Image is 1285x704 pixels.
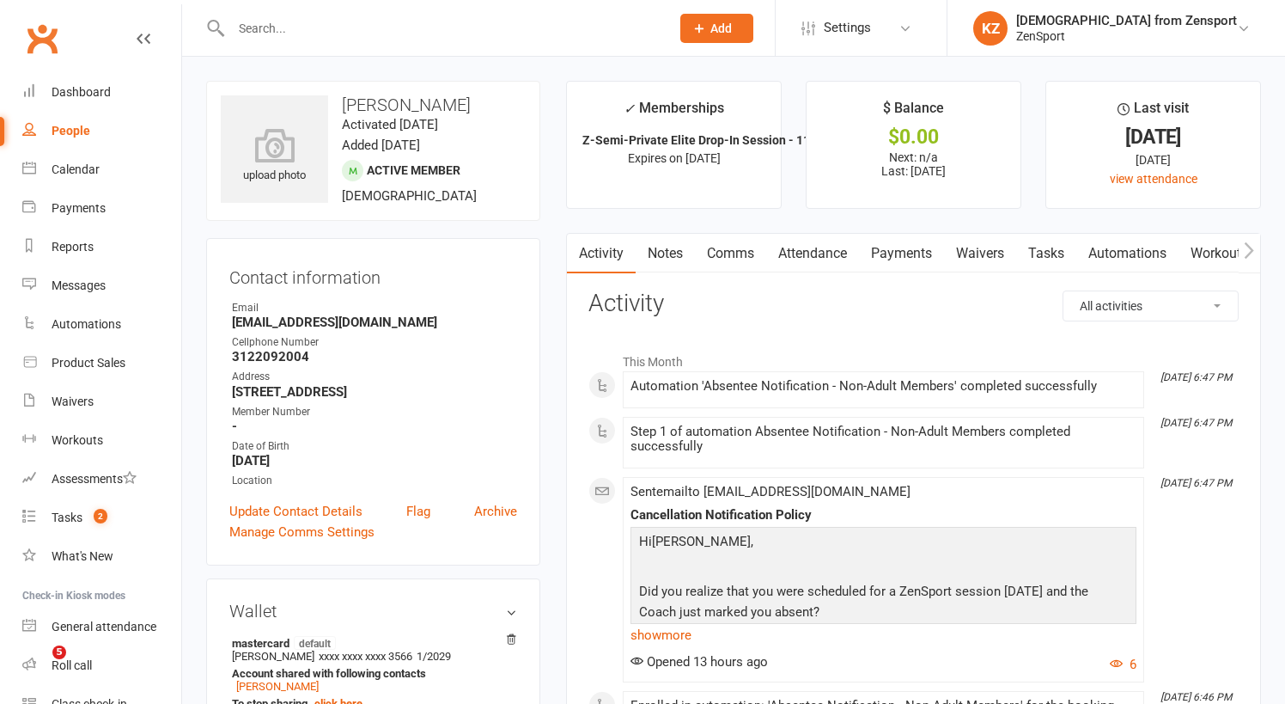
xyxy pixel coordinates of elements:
a: Roll call [22,646,181,685]
span: Add [710,21,732,35]
a: Reports [22,228,181,266]
div: What's New [52,549,113,563]
div: Tasks [52,511,82,524]
div: Memberships [624,97,724,129]
a: show more [630,623,1136,647]
div: [DEMOGRAPHIC_DATA] from Zensport [1016,13,1237,28]
strong: - [232,419,517,434]
span: [DEMOGRAPHIC_DATA] [342,188,477,204]
i: [DATE] 6:47 PM [1160,371,1232,383]
p: Next: n/a Last: [DATE] [822,150,1005,178]
span: 1/2029 [417,650,451,663]
a: Notes [636,234,695,273]
i: [DATE] 6:47 PM [1160,477,1232,489]
time: Activated [DATE] [342,117,438,132]
a: Archive [474,501,517,522]
div: Email [232,300,517,316]
div: $0.00 [822,128,1005,146]
div: Messages [52,279,106,292]
div: KZ [973,11,1008,46]
div: Cancellation Notification Policy [630,508,1136,523]
div: Reports [52,240,94,254]
input: Search... [226,16,658,40]
p: Did you realize that you were scheduled for a ZenSport session [DATE] and the Coach just marked y... [635,581,1132,627]
div: Automations [52,317,121,331]
strong: Account shared with following contacts [232,667,509,680]
button: 6 [1110,654,1136,675]
a: Automations [1076,234,1178,273]
i: [DATE] 6:46 PM [1160,691,1232,703]
i: ✓ [624,101,635,117]
a: Waivers [22,383,181,421]
h3: Contact information [229,261,517,287]
i: [DATE] 6:47 PM [1160,417,1232,429]
span: Hi [639,534,652,549]
div: Workouts [52,433,103,447]
a: Messages [22,266,181,305]
a: Waivers [944,234,1016,273]
time: Added [DATE] [342,138,420,153]
span: 5 [52,646,66,659]
strong: [EMAIL_ADDRESS][DOMAIN_NAME] [232,315,517,330]
strong: [STREET_ADDRESS] [232,384,517,400]
div: General attendance [52,620,156,634]
div: People [52,124,90,138]
a: Workouts [22,421,181,460]
div: Dashboard [52,85,111,99]
button: Add [680,14,753,43]
a: Activity [567,234,636,273]
div: Roll call [52,658,92,672]
div: Member Number [232,404,517,420]
p: [PERSON_NAME], [635,531,1132,556]
a: Dashboard [22,73,181,112]
a: Automations [22,305,181,344]
div: Payments [52,201,106,215]
div: Product Sales [52,356,125,370]
div: Location [232,473,517,489]
span: Settings [824,9,871,47]
span: Opened 13 hours ago [630,654,768,670]
div: Assessments [52,472,137,486]
a: Assessments [22,460,181,499]
div: Waivers [52,395,94,408]
strong: [DATE] [232,453,517,468]
a: Clubworx [21,17,64,60]
a: Payments [22,189,181,228]
span: Sent email to [EMAIL_ADDRESS][DOMAIN_NAME] [630,484,910,499]
a: Tasks 2 [22,499,181,537]
span: Expires on [DATE] [628,151,721,165]
a: Product Sales [22,344,181,383]
div: Last visit [1118,97,1189,128]
h3: Wallet [229,602,517,621]
a: Update Contact Details [229,501,362,522]
a: Flag [406,501,430,522]
a: Tasks [1016,234,1076,273]
h3: [PERSON_NAME] [221,95,526,114]
div: Calendar [52,162,100,176]
strong: mastercard [232,636,509,650]
li: This Month [588,344,1239,371]
span: xxxx xxxx xxxx 3566 [319,650,412,663]
a: [PERSON_NAME] [236,680,319,693]
strong: Z-Semi-Private Elite Drop-In Session - 11-... [582,133,825,147]
div: upload photo [221,128,328,185]
a: What's New [22,537,181,576]
a: Workouts [1178,234,1260,273]
a: People [22,112,181,150]
div: [DATE] [1062,150,1245,169]
span: Active member [367,163,460,177]
div: Step 1 of automation Absentee Notification - Non-Adult Members completed successfully [630,425,1136,454]
a: view attendance [1110,172,1197,186]
a: Manage Comms Settings [229,522,375,542]
div: ZenSport [1016,28,1237,44]
a: General attendance kiosk mode [22,608,181,646]
div: Date of Birth [232,438,517,455]
div: Cellphone Number [232,334,517,351]
iframe: Intercom live chat [17,646,58,687]
div: $ Balance [883,97,944,128]
div: Address [232,369,517,385]
a: Comms [695,234,766,273]
h3: Activity [588,291,1239,317]
a: Calendar [22,150,181,189]
strong: 3122092004 [232,349,517,364]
